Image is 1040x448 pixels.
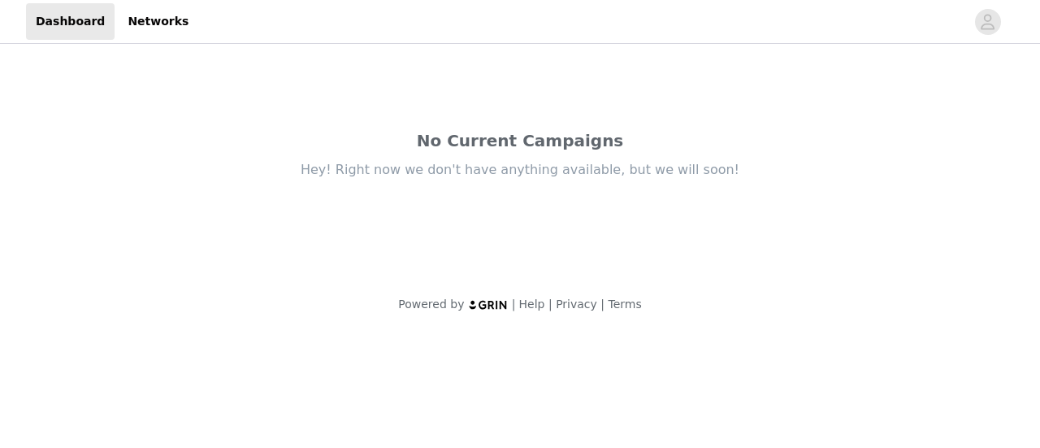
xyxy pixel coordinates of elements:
div: No Current Campaigns [179,128,861,153]
a: Dashboard [26,3,115,40]
img: logo [468,299,509,310]
a: Privacy [556,298,597,311]
span: | [548,298,552,311]
div: avatar [980,9,995,35]
a: Help [519,298,545,311]
span: Powered by [398,298,464,311]
span: | [512,298,516,311]
a: Networks [118,3,198,40]
span: | [600,298,604,311]
a: Terms [608,298,641,311]
div: Hey! Right now we don't have anything available, but we will soon! [179,161,861,179]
